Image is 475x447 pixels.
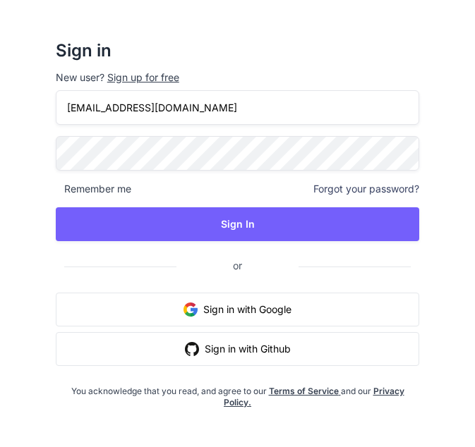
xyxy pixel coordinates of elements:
[56,293,420,326] button: Sign in with Google
[56,71,420,90] p: New user?
[224,386,404,408] a: Privacy Policy.
[56,207,420,241] button: Sign In
[107,71,179,85] div: Sign up for free
[56,90,420,125] input: Login or Email
[185,342,199,356] img: github
[71,377,404,408] div: You acknowledge that you read, and agree to our and our
[269,386,341,396] a: Terms of Service
[313,182,419,196] span: Forgot your password?
[184,302,198,317] img: google
[56,39,420,62] h2: Sign in
[176,248,299,283] span: or
[56,182,131,196] span: Remember me
[56,332,420,366] button: Sign in with Github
